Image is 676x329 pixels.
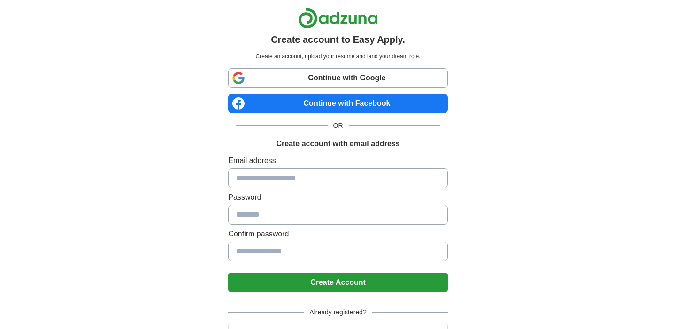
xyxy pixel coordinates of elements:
h1: Create account to Easy Apply. [271,32,405,47]
h1: Create account with email address [276,138,399,149]
a: Continue with Google [228,68,447,88]
span: Already registered? [304,307,372,317]
span: OR [328,121,349,131]
label: Password [228,192,447,203]
button: Create Account [228,273,447,292]
a: Continue with Facebook [228,94,447,113]
img: Adzuna logo [298,8,378,29]
p: Create an account, upload your resume and land your dream role. [230,52,446,61]
label: Email address [228,155,447,166]
label: Confirm password [228,228,447,240]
